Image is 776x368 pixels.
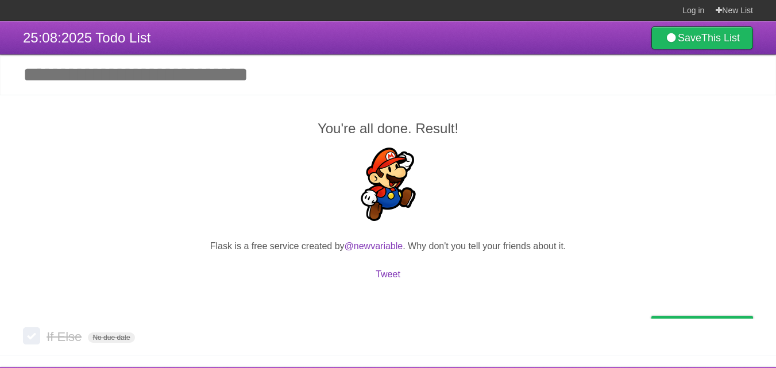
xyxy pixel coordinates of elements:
[376,269,400,279] a: Tweet
[651,26,753,49] a: SaveThis List
[657,316,673,336] img: Buy me a coffee
[23,327,40,344] label: Done
[88,332,134,343] span: No due date
[23,30,150,45] span: 25:08:2025 Todo List
[651,316,753,337] a: Buy me a coffee
[47,330,84,344] span: If Else
[345,241,403,251] a: @newvariable
[701,32,740,44] b: This List
[352,148,425,221] img: Super Mario
[23,118,753,139] h2: You're all done. Result!
[675,316,747,336] span: Buy me a coffee
[23,239,753,253] p: Flask is a free service created by . Why don't you tell your friends about it.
